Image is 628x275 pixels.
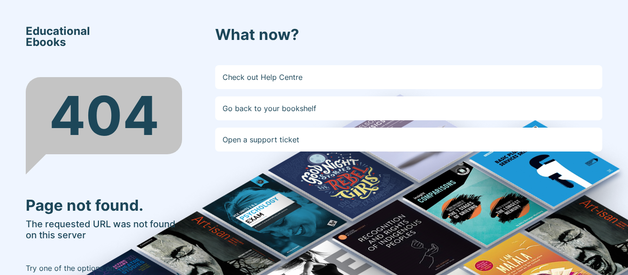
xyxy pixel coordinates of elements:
div: 404 [26,77,182,154]
h3: What now? [215,26,602,44]
h5: The requested URL was not found on this server [26,219,182,241]
h3: Page not found. [26,196,182,215]
span: Educational Ebooks [26,26,90,48]
a: Go back to your bookshelf [215,96,602,120]
a: Check out Help Centre [215,65,602,89]
a: Open a support ticket [215,128,602,152]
